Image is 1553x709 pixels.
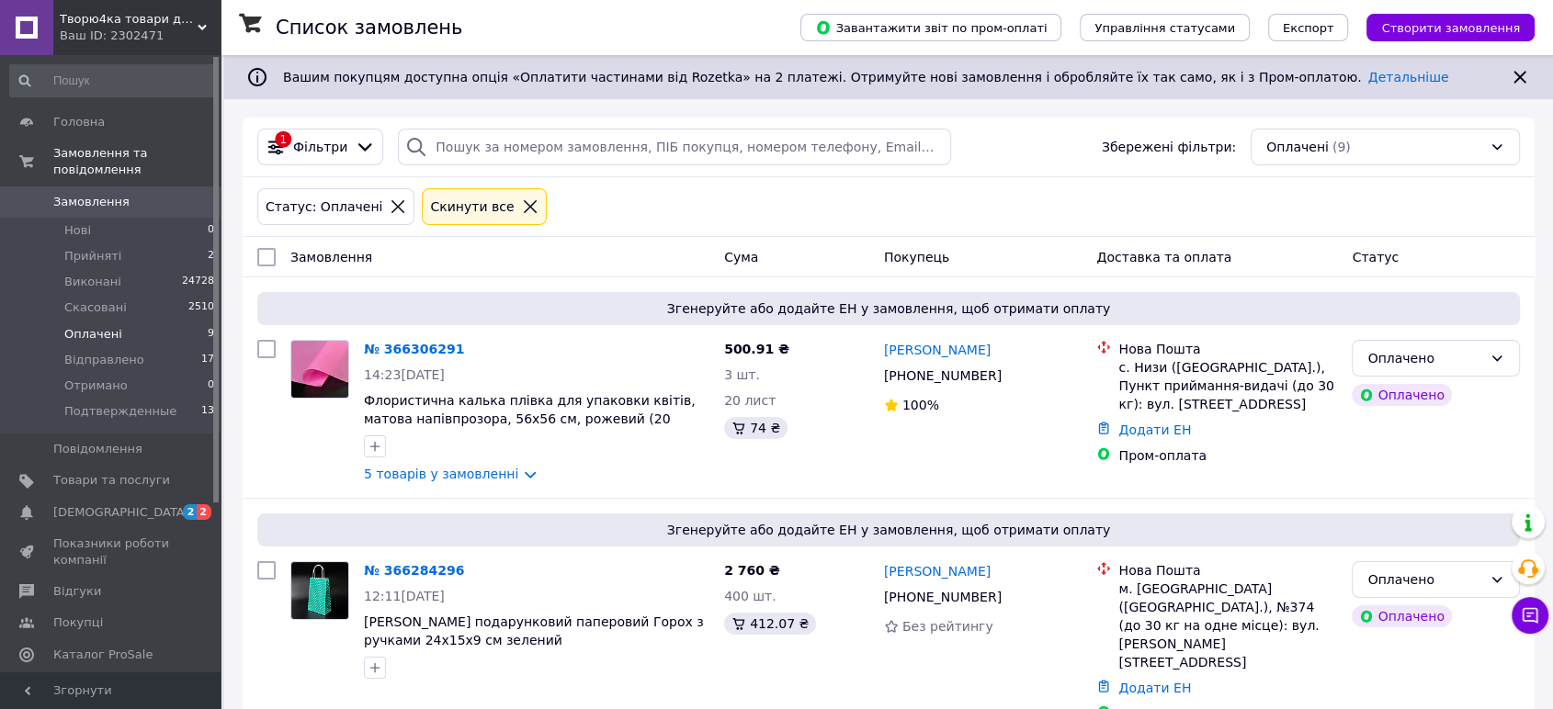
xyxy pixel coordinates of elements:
[53,145,221,178] span: Замовлення та повідомлення
[64,299,127,316] span: Скасовані
[1118,681,1191,695] a: Додати ЕН
[1266,138,1329,156] span: Оплачені
[283,70,1448,84] span: Вашим покупцям доступна опція «Оплатити частинами від Rozetka» на 2 платежі. Отримуйте нові замов...
[64,274,121,290] span: Виконані
[276,17,462,39] h1: Список замовлень
[724,563,780,578] span: 2 760 ₴
[60,11,198,28] span: Творю4ка товари для упаковки та декору
[1367,348,1482,368] div: Оплачено
[53,441,142,457] span: Повідомлення
[64,352,144,368] span: Відправлено
[188,299,214,316] span: 2510
[724,589,776,603] span: 400 шт.
[53,535,170,568] span: Показники роботи компанії
[364,367,445,382] span: 14:23[DATE]
[1283,21,1334,35] span: Експорт
[53,472,170,489] span: Товари та послуги
[1118,446,1337,465] div: Пром-оплата
[1118,580,1337,671] div: м. [GEOGRAPHIC_DATA] ([GEOGRAPHIC_DATA].), №374 (до 30 кг на одне місце): вул. [PERSON_NAME][STRE...
[60,28,221,44] div: Ваш ID: 2302471
[364,467,518,481] a: 5 товарів у замовленні
[364,342,464,356] a: № 366306291
[1367,569,1482,590] div: Оплачено
[724,417,788,439] div: 74 ₴
[64,377,128,394] span: Отримано
[64,326,122,343] span: Оплачені
[1352,605,1451,627] div: Оплачено
[208,248,214,264] span: 2
[1348,19,1535,34] a: Створити замовлення
[1352,250,1399,264] span: Статус
[1118,358,1337,413] div: с. Низи ([GEOGRAPHIC_DATA].), Пункт приймання-видачі (до 30 кг): вул. [STREET_ADDRESS]
[201,352,214,368] span: 17
[53,504,189,521] span: [DEMOGRAPHIC_DATA]
[1268,14,1349,41] button: Експорт
[290,561,349,620] a: Фото товару
[426,197,517,217] div: Cкинути все
[1080,14,1250,41] button: Управління статусами
[398,129,951,165] input: Пошук за номером замовлення, ПІБ покупця, номером телефону, Email, номером накладної
[884,562,991,580] a: [PERSON_NAME]
[183,504,198,520] span: 2
[1366,14,1535,41] button: Створити замовлення
[291,562,348,619] img: Фото товару
[208,377,214,394] span: 0
[884,341,991,359] a: [PERSON_NAME]
[265,299,1513,318] span: Згенеруйте або додайте ЕН у замовлення, щоб отримати оплату
[290,340,349,399] a: Фото товару
[290,250,372,264] span: Замовлення
[293,138,347,156] span: Фільтри
[1118,340,1337,358] div: Нова Пошта
[208,326,214,343] span: 9
[1512,597,1548,634] button: Чат з покупцем
[364,393,696,445] a: Флористична калька плівка для упаковки квітів, матова напівпрозора, 56х56 см, рожевий (20 листів)
[884,590,1002,604] span: [PHONE_NUMBER]
[1094,21,1235,35] span: Управління статусами
[265,521,1513,539] span: Згенеруйте або додайте ЕН у замовлення, щоб отримати оплату
[364,563,464,578] a: № 366284296
[1381,21,1520,35] span: Створити замовлення
[724,393,776,408] span: 20 лист
[724,342,789,356] span: 500.91 ₴
[64,248,121,264] span: Прийняті
[1118,561,1337,580] div: Нова Пошта
[800,14,1061,41] button: Завантажити звіт по пром-оплаті
[9,64,216,97] input: Пошук
[182,274,214,290] span: 24728
[64,403,176,420] span: Подтвержденные
[724,613,816,635] div: 412.07 ₴
[815,19,1047,36] span: Завантажити звіт по пром-оплаті
[201,403,214,420] span: 13
[197,504,211,520] span: 2
[53,583,101,600] span: Відгуки
[884,368,1002,383] span: [PHONE_NUMBER]
[291,341,348,398] img: Фото товару
[53,614,103,631] span: Покупці
[53,194,130,210] span: Замовлення
[724,250,758,264] span: Cума
[53,114,105,130] span: Головна
[53,647,153,663] span: Каталог ProSale
[902,619,993,634] span: Без рейтингу
[1352,384,1451,406] div: Оплачено
[364,589,445,603] span: 12:11[DATE]
[884,250,949,264] span: Покупець
[724,367,760,382] span: 3 шт.
[208,222,214,239] span: 0
[902,398,939,412] span: 100%
[64,222,91,239] span: Нові
[1096,250,1231,264] span: Доставка та оплата
[1368,70,1449,84] a: Детальніше
[1332,140,1351,154] span: (9)
[364,614,704,647] a: [PERSON_NAME] подарунковий паперовий Горох з ручками 24х15х9 см зелений
[262,197,386,217] div: Статус: Оплачені
[1102,138,1236,156] span: Збережені фільтри:
[1118,422,1191,437] a: Додати ЕН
